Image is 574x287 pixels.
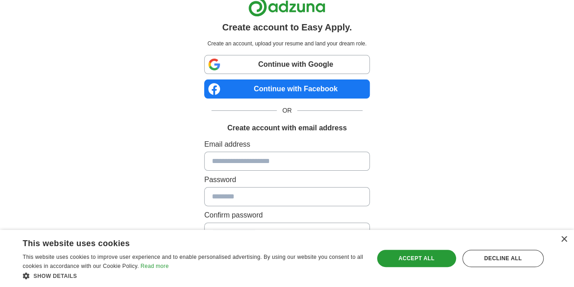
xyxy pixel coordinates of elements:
p: Create an account, upload your resume and land your dream role. [206,40,368,48]
span: OR [277,106,297,115]
label: Password [204,174,370,185]
div: Show details [23,271,363,280]
a: Read more, opens a new window [141,263,169,269]
label: Confirm password [204,210,370,221]
div: Accept all [377,250,456,267]
span: Show details [34,273,77,279]
label: Email address [204,139,370,150]
a: Continue with Google [204,55,370,74]
div: Decline all [462,250,544,267]
a: Continue with Facebook [204,79,370,99]
span: This website uses cookies to improve user experience and to enable personalised advertising. By u... [23,254,363,269]
h1: Create account with email address [227,123,347,134]
h1: Create account to Easy Apply. [222,20,352,34]
div: Close [560,236,567,243]
div: This website uses cookies [23,235,341,249]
